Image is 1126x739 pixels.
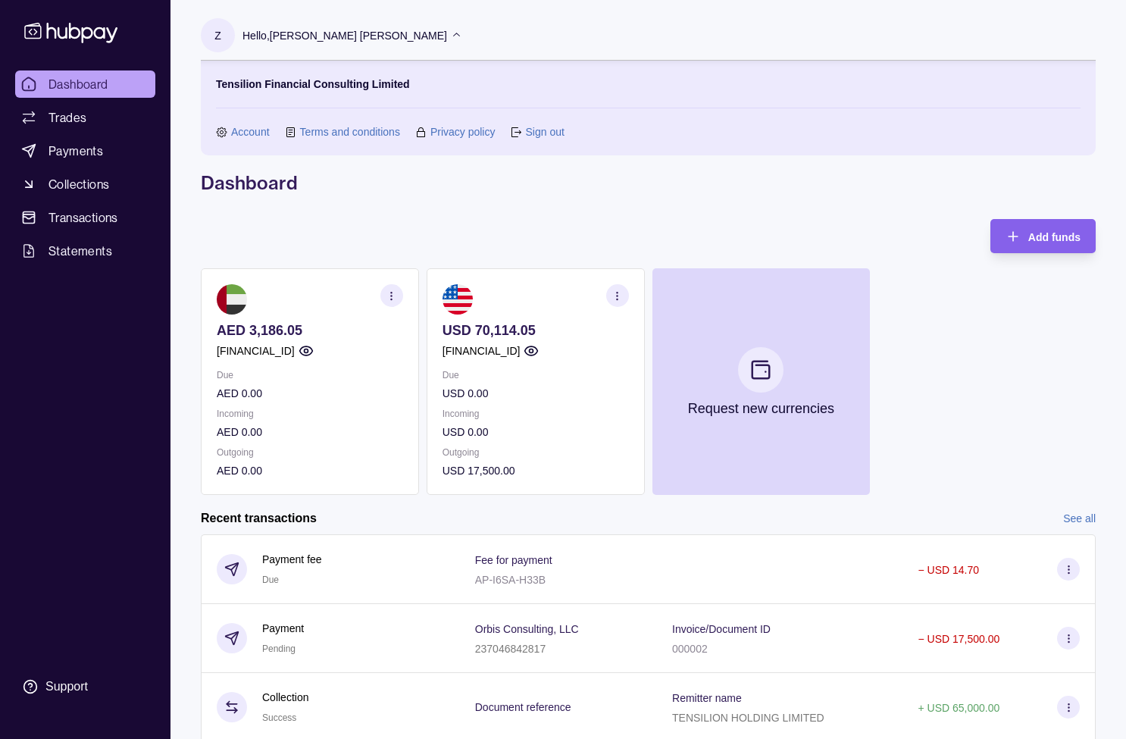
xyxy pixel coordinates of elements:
p: Remitter name [672,692,742,704]
span: Success [262,712,296,723]
button: Add funds [990,219,1096,253]
p: Incoming [217,406,403,422]
a: Statements [15,237,155,265]
p: AED 0.00 [217,424,403,440]
p: [FINANCIAL_ID] [443,343,521,359]
span: Payments [48,142,103,160]
p: [FINANCIAL_ID] [217,343,295,359]
p: Incoming [443,406,629,422]
p: USD 17,500.00 [443,462,629,479]
p: Hello, [PERSON_NAME] [PERSON_NAME] [242,27,447,44]
a: See all [1063,510,1096,527]
span: Collections [48,175,109,193]
p: Outgoing [443,444,629,461]
p: 237046842817 [475,643,546,655]
div: Support [45,678,88,695]
p: − USD 17,500.00 [918,633,999,645]
p: Payment [262,620,304,637]
button: Request new currencies [652,268,871,495]
span: Trades [48,108,86,127]
p: + USD 65,000.00 [918,702,999,714]
a: Terms and conditions [300,124,400,140]
a: Support [15,671,155,703]
p: AP-I6SA-H33B [475,574,546,586]
img: us [443,284,473,315]
a: Trades [15,104,155,131]
p: 000002 [672,643,708,655]
p: Collection [262,689,308,706]
a: Sign out [525,124,564,140]
a: Collections [15,171,155,198]
p: USD 0.00 [443,385,629,402]
a: Transactions [15,204,155,231]
p: Tensilion Financial Consulting Limited [216,76,410,92]
a: Account [231,124,270,140]
img: ae [217,284,247,315]
p: TENSILION HOLDING LIMITED [672,712,824,724]
p: USD 70,114.05 [443,322,629,339]
span: Statements [48,242,112,260]
p: Outgoing [217,444,403,461]
a: Privacy policy [430,124,496,140]
a: Dashboard [15,70,155,98]
p: − USD 14.70 [918,564,979,576]
p: AED 3,186.05 [217,322,403,339]
p: Payment fee [262,551,322,568]
p: Due [217,367,403,384]
p: USD 0.00 [443,424,629,440]
p: Orbis Consulting, LLC [475,623,579,635]
p: Invoice/Document ID [672,623,771,635]
p: AED 0.00 [217,385,403,402]
p: Document reference [475,701,571,713]
h2: Recent transactions [201,510,317,527]
span: Add funds [1028,231,1081,243]
p: Request new currencies [688,400,834,417]
p: Fee for payment [475,554,552,566]
p: Due [443,367,629,384]
span: Due [262,575,279,585]
h1: Dashboard [201,171,1096,195]
span: Pending [262,643,296,654]
p: Z [214,27,221,44]
span: Transactions [48,208,118,227]
span: Dashboard [48,75,108,93]
a: Payments [15,137,155,164]
p: AED 0.00 [217,462,403,479]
